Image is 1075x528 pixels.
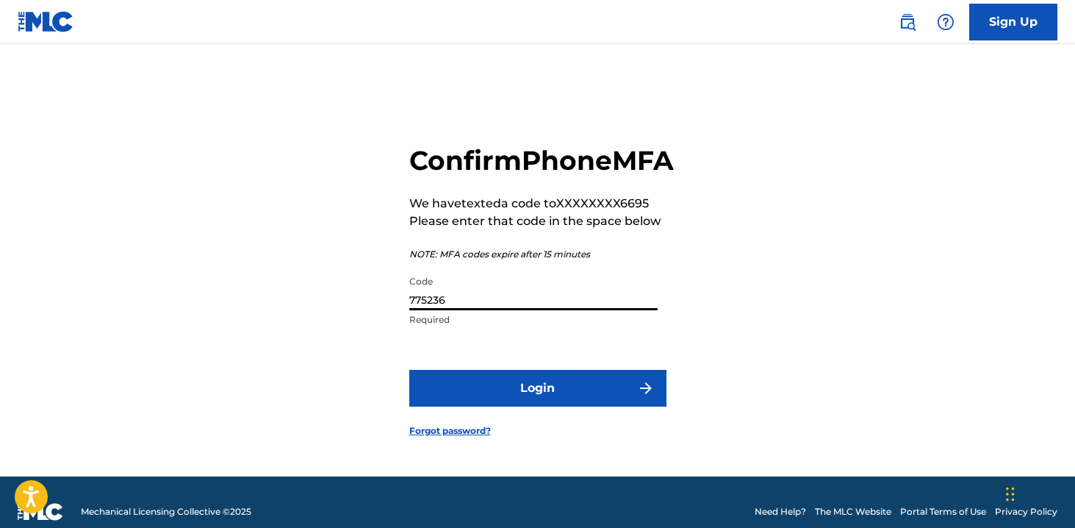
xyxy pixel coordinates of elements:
[1002,457,1075,528] iframe: Chat Widget
[937,13,954,31] img: help
[409,213,674,230] p: Please enter that code in the space below
[18,11,74,32] img: MLC Logo
[893,7,922,37] a: Public Search
[815,505,891,518] a: The MLC Website
[900,505,986,518] a: Portal Terms of Use
[81,505,251,518] span: Mechanical Licensing Collective © 2025
[409,313,658,327] p: Required
[899,13,916,31] img: search
[409,248,674,261] p: NOTE: MFA codes expire after 15 minutes
[409,370,666,407] button: Login
[18,503,63,521] img: logo
[1006,472,1015,516] div: Drag
[931,7,960,37] div: Help
[409,424,491,438] a: Forgot password?
[755,505,806,518] a: Need Help?
[409,144,674,177] h2: Confirm Phone MFA
[995,505,1057,518] a: Privacy Policy
[409,195,674,213] p: We have texted a code to XXXXXXXX6695
[637,379,655,397] img: f7272a7cc735f4ea7f67.svg
[969,4,1057,40] a: Sign Up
